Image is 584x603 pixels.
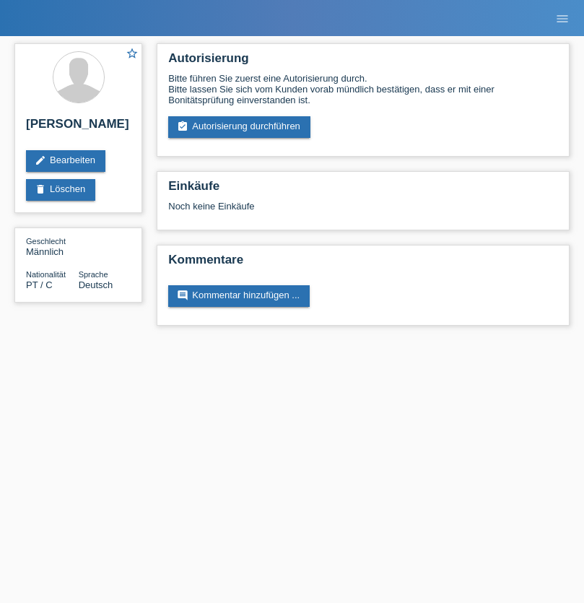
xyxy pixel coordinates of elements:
[168,73,558,105] div: Bitte führen Sie zuerst eine Autorisierung durch. Bitte lassen Sie sich vom Kunden vorab mündlich...
[548,14,577,22] a: menu
[168,285,310,307] a: commentKommentar hinzufügen ...
[168,201,558,222] div: Noch keine Einkäufe
[79,270,108,279] span: Sprache
[26,179,95,201] a: deleteLöschen
[126,47,139,60] i: star_border
[168,253,558,274] h2: Kommentare
[126,47,139,62] a: star_border
[79,279,113,290] span: Deutsch
[26,270,66,279] span: Nationalität
[26,235,79,257] div: Männlich
[168,116,310,138] a: assignment_turned_inAutorisierung durchführen
[177,290,188,301] i: comment
[26,237,66,246] span: Geschlecht
[35,183,46,195] i: delete
[26,279,53,290] span: Portugal / C / 14.08.2021
[168,179,558,201] h2: Einkäufe
[555,12,570,26] i: menu
[177,121,188,132] i: assignment_turned_in
[26,117,131,139] h2: [PERSON_NAME]
[26,150,105,172] a: editBearbeiten
[168,51,558,73] h2: Autorisierung
[35,155,46,166] i: edit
